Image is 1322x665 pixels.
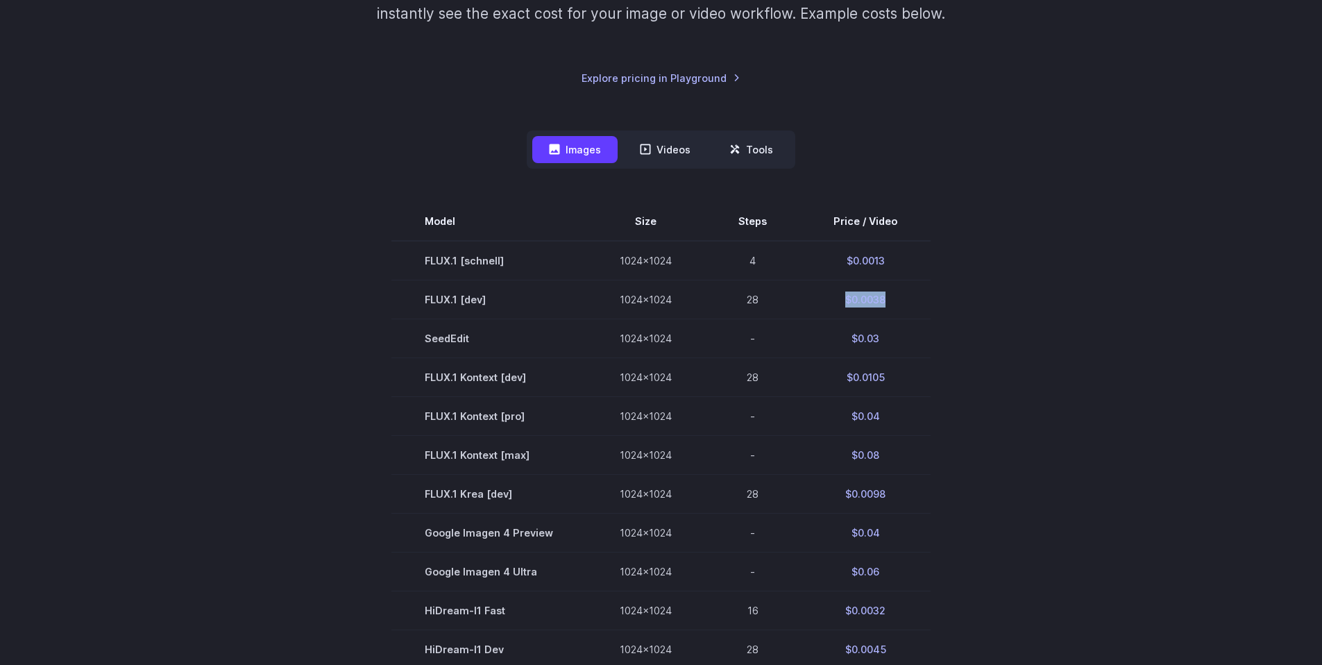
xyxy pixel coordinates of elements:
[800,241,931,280] td: $0.0013
[586,202,705,241] th: Size
[391,357,586,396] td: FLUX.1 Kontext [dev]
[705,514,800,553] td: -
[586,553,705,591] td: 1024x1024
[391,553,586,591] td: Google Imagen 4 Ultra
[586,591,705,630] td: 1024x1024
[391,241,586,280] td: FLUX.1 [schnell]
[800,396,931,435] td: $0.04
[713,136,790,163] button: Tools
[800,475,931,514] td: $0.0098
[800,514,931,553] td: $0.04
[586,475,705,514] td: 1024x1024
[705,436,800,475] td: -
[705,475,800,514] td: 28
[623,136,707,163] button: Videos
[391,591,586,630] td: HiDream-I1 Fast
[705,396,800,435] td: -
[391,396,586,435] td: FLUX.1 Kontext [pro]
[800,591,931,630] td: $0.0032
[800,357,931,396] td: $0.0105
[800,436,931,475] td: $0.08
[586,514,705,553] td: 1024x1024
[705,319,800,357] td: -
[586,241,705,280] td: 1024x1024
[391,436,586,475] td: FLUX.1 Kontext [max]
[586,319,705,357] td: 1024x1024
[705,241,800,280] td: 4
[391,319,586,357] td: SeedEdit
[705,357,800,396] td: 28
[391,280,586,319] td: FLUX.1 [dev]
[705,591,800,630] td: 16
[800,553,931,591] td: $0.06
[705,553,800,591] td: -
[391,475,586,514] td: FLUX.1 Krea [dev]
[705,280,800,319] td: 28
[582,70,740,86] a: Explore pricing in Playground
[800,319,931,357] td: $0.03
[586,280,705,319] td: 1024x1024
[391,514,586,553] td: Google Imagen 4 Preview
[586,396,705,435] td: 1024x1024
[532,136,618,163] button: Images
[800,280,931,319] td: $0.0038
[705,202,800,241] th: Steps
[586,357,705,396] td: 1024x1024
[586,436,705,475] td: 1024x1024
[800,202,931,241] th: Price / Video
[391,202,586,241] th: Model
